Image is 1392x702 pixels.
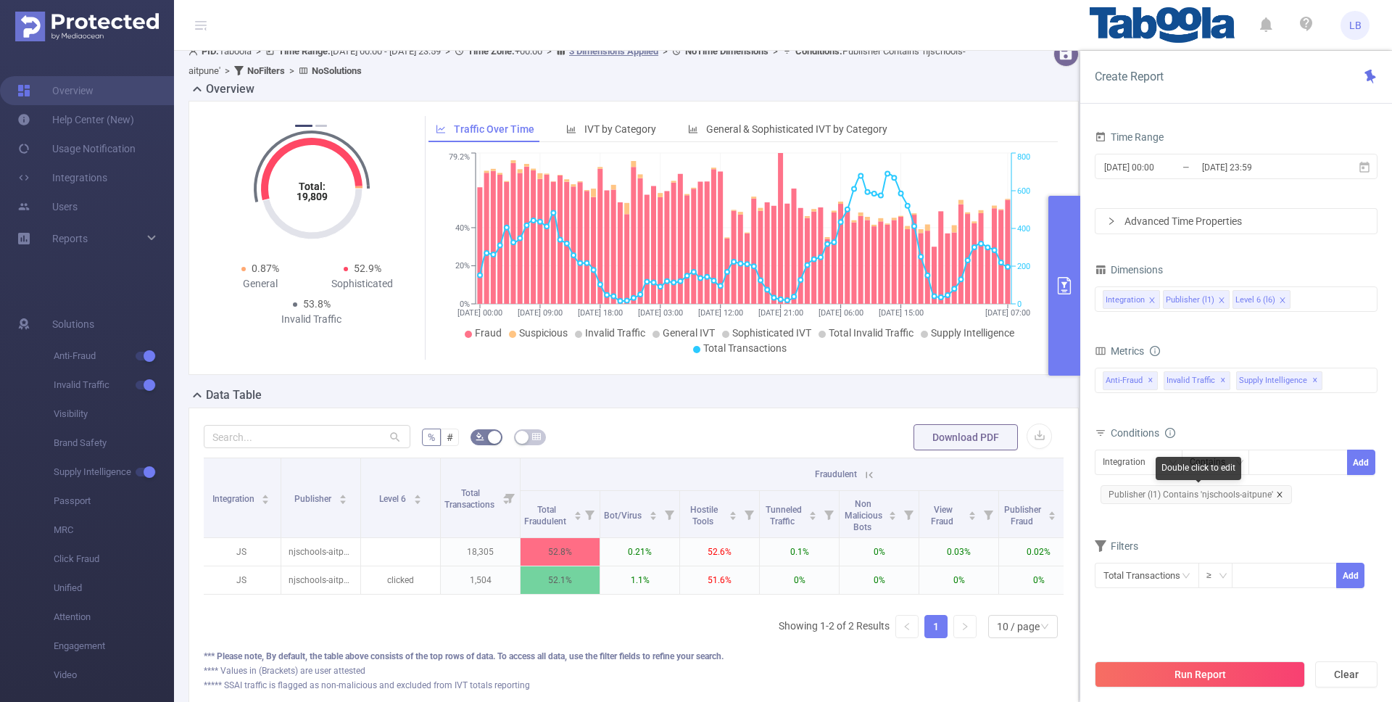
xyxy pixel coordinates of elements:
div: Integration [1103,450,1156,474]
span: Total Transactions [703,342,787,354]
div: Sort [968,509,977,518]
a: 1 [925,616,947,637]
span: Passport [54,487,174,516]
i: icon: caret-up [969,509,977,513]
i: icon: caret-down [262,498,270,503]
b: Time Range: [278,46,331,57]
span: # [447,431,453,443]
tspan: 800 [1017,153,1030,162]
span: > [441,46,455,57]
i: icon: info-circle [1165,428,1175,438]
a: Integrations [17,163,107,192]
i: icon: bar-chart [688,124,698,134]
span: Unified [54,574,174,603]
div: Sort [339,492,347,501]
i: icon: caret-up [889,509,897,513]
img: Protected Media [15,12,159,41]
input: Start date [1103,157,1220,177]
i: icon: down [1219,571,1227,582]
i: Filter menu [579,491,600,537]
i: icon: caret-up [339,492,347,497]
div: Sort [888,509,897,518]
div: ***** SSAI traffic is flagged as non-malicious and excluded from IVT totals reporting [204,679,1064,692]
span: Time Range [1095,131,1164,143]
li: 1 [924,615,948,638]
div: Sort [261,492,270,501]
button: Add [1336,563,1364,588]
i: icon: bar-chart [566,124,576,134]
i: icon: table [532,432,541,441]
div: *** Please note, By default, the table above consists of the top rows of data. To access all data... [204,650,1064,663]
tspan: Total: [298,181,325,192]
i: icon: close [1148,297,1156,305]
span: MRC [54,516,174,545]
h2: Overview [206,80,254,98]
span: ✕ [1148,372,1153,389]
span: Engagement [54,632,174,661]
span: Tunneled Traffic [766,505,802,526]
i: icon: caret-down [1048,514,1056,519]
span: Bot/Virus [604,511,644,521]
i: icon: close [1276,491,1283,498]
i: icon: caret-down [339,498,347,503]
div: Sort [413,492,422,501]
i: icon: caret-down [413,498,421,503]
span: LB [1349,11,1362,40]
span: General IVT [663,327,715,339]
i: icon: line-chart [436,124,446,134]
i: Filter menu [659,491,679,537]
tspan: [DATE] 07:00 [985,308,1030,318]
button: Add [1347,450,1375,475]
div: Invalid Traffic [260,312,362,327]
p: 0% [999,566,1078,594]
a: Overview [17,76,94,105]
p: JS [202,538,281,566]
span: 53.8% [303,298,331,310]
div: Contains [1190,450,1235,474]
i: icon: caret-down [573,514,581,519]
button: Run Report [1095,661,1305,687]
p: JS [202,566,281,594]
p: 0.21% [600,538,679,566]
i: icon: caret-up [413,492,421,497]
p: clicked [361,566,440,594]
button: 1 [295,125,312,127]
span: View Fraud [931,505,956,526]
tspan: 0% [460,300,470,309]
p: njschools-aitpune [281,538,360,566]
b: PID: [202,46,219,57]
p: 1,504 [441,566,520,594]
b: No Filters [247,65,285,76]
span: > [542,46,556,57]
div: Double click to edit [1156,457,1241,480]
span: > [220,65,234,76]
i: icon: close [1218,297,1225,305]
tspan: 200 [1017,262,1030,271]
tspan: [DATE] 06:00 [818,308,863,318]
span: Filters [1095,540,1138,552]
div: Publisher (l1) [1166,291,1214,310]
i: icon: caret-down [969,514,977,519]
button: Clear [1315,661,1377,687]
p: 0% [919,566,998,594]
span: 52.9% [354,263,381,274]
span: Visibility [54,400,174,429]
tspan: 400 [1017,224,1030,234]
i: Filter menu [978,491,998,537]
span: Publisher (l1) Contains 'njschools-aitpune' [1101,485,1292,504]
span: Traffic Over Time [454,123,534,135]
i: icon: caret-up [809,509,817,513]
input: Search... [204,425,410,448]
span: > [252,46,265,57]
i: icon: caret-up [573,509,581,513]
i: icon: right [1107,217,1116,226]
span: Integration [212,494,257,504]
div: Sort [649,509,658,518]
div: Level 6 (l6) [1235,291,1275,310]
i: icon: caret-down [729,514,737,519]
p: 0% [760,566,839,594]
div: 10 / page [997,616,1040,637]
p: 52.6% [680,538,759,566]
span: Video [54,661,174,690]
h2: Data Table [206,387,262,404]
